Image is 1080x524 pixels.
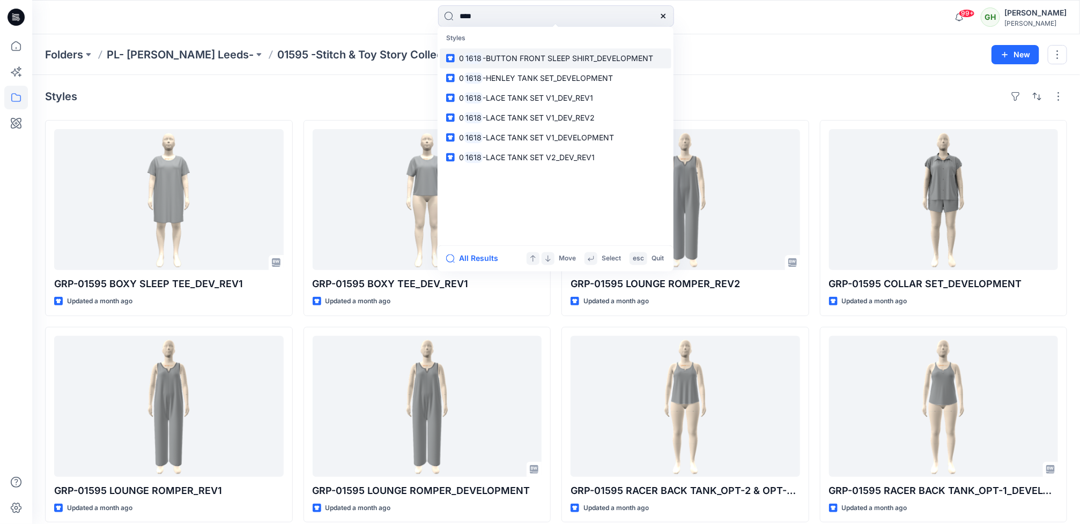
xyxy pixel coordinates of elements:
[959,9,975,18] span: 99+
[459,54,464,63] span: 0
[446,252,505,265] button: All Results
[326,296,391,307] p: Updated a month ago
[464,92,483,104] mark: 1618
[440,29,671,49] p: Styles
[459,153,464,162] span: 0
[483,54,654,63] span: -BUTTON FRONT SLEEP SHIRT_DEVELOPMENT
[54,276,284,291] p: GRP-01595 BOXY SLEEP TEE_DEV_REV1
[559,253,576,264] p: Move
[483,133,615,142] span: -LACE TANK SET V1_DEVELOPMENT
[842,296,907,307] p: Updated a month ago
[483,153,595,162] span: -LACE TANK SET V2_DEV_REV1
[464,52,483,64] mark: 1618
[464,131,483,144] mark: 1618
[571,483,800,498] p: GRP-01595 RACER BACK TANK_OPT-2 & OPT-3_DEVELOPMENT
[652,253,664,264] p: Quit
[440,108,671,128] a: 01618-LACE TANK SET V1_DEV_REV2
[981,8,1000,27] div: GH
[459,93,464,102] span: 0
[829,276,1059,291] p: GRP-01595 COLLAR SET_DEVELOPMENT
[45,90,77,103] h4: Styles
[583,296,649,307] p: Updated a month ago
[54,483,284,498] p: GRP-01595 LOUNGE ROMPER_REV1
[483,93,594,102] span: -LACE TANK SET V1_DEV_REV1
[459,133,464,142] span: 0
[571,129,800,270] a: GRP-01595 LOUNGE ROMPER_REV2
[459,73,464,83] span: 0
[67,296,132,307] p: Updated a month ago
[440,48,671,68] a: 01618-BUTTON FRONT SLEEP SHIRT_DEVELOPMENT
[1004,6,1067,19] div: [PERSON_NAME]
[583,503,649,514] p: Updated a month ago
[440,68,671,88] a: 01618-HENLEY TANK SET_DEVELOPMENT
[440,88,671,108] a: 01618-LACE TANK SET V1_DEV_REV1
[313,483,542,498] p: GRP-01595 LOUNGE ROMPER_DEVELOPMENT
[54,129,284,270] a: GRP-01595 BOXY SLEEP TEE_DEV_REV1
[829,483,1059,498] p: GRP-01595 RACER BACK TANK_OPT-1_DEVELOPMENT
[440,147,671,167] a: 01618-LACE TANK SET V2_DEV_REV1
[483,113,595,122] span: -LACE TANK SET V1_DEV_REV2
[1004,19,1067,27] div: [PERSON_NAME]
[829,129,1059,270] a: GRP-01595 COLLAR SET_DEVELOPMENT
[277,47,462,62] p: 01595 -Stitch & Toy Story Collection
[67,503,132,514] p: Updated a month ago
[107,47,254,62] a: PL- [PERSON_NAME] Leeds-
[633,253,644,264] p: esc
[54,336,284,477] a: GRP-01595 LOUNGE ROMPER_REV1
[571,276,800,291] p: GRP-01595 LOUNGE ROMPER_REV2
[464,151,483,163] mark: 1618
[440,128,671,147] a: 01618-LACE TANK SET V1_DEVELOPMENT
[313,276,542,291] p: GRP-01595 BOXY TEE_DEV_REV1
[313,129,542,270] a: GRP-01595 BOXY TEE_DEV_REV1
[464,72,483,84] mark: 1618
[45,47,83,62] a: Folders
[326,503,391,514] p: Updated a month ago
[829,336,1059,477] a: GRP-01595 RACER BACK TANK_OPT-1_DEVELOPMENT
[313,336,542,477] a: GRP-01595 LOUNGE ROMPER_DEVELOPMENT
[483,73,613,83] span: -HENLEY TANK SET_DEVELOPMENT
[464,111,483,124] mark: 1618
[571,336,800,477] a: GRP-01595 RACER BACK TANK_OPT-2 & OPT-3_DEVELOPMENT
[602,253,621,264] p: Select
[842,503,907,514] p: Updated a month ago
[992,45,1039,64] button: New
[459,113,464,122] span: 0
